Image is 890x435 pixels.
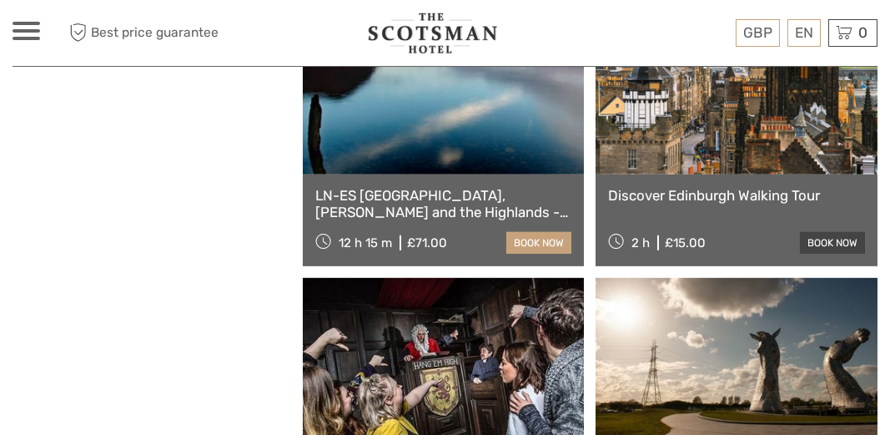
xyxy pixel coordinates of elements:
[339,235,392,250] span: 12 h 15 m
[407,235,447,250] div: £71.00
[608,187,865,204] a: Discover Edinburgh Walking Tour
[506,232,571,254] a: book now
[192,26,212,46] button: Open LiveChat chat widget
[23,29,189,43] p: We're away right now. Please check back later!
[800,232,865,254] a: book now
[315,187,572,221] a: LN-ES [GEOGRAPHIC_DATA], [PERSON_NAME] and the Highlands - Spanish Tour Guide
[65,19,229,47] span: Best price guarantee
[665,235,706,250] div: £15.00
[367,13,499,53] img: 681-f48ba2bd-dfbf-4b64-890c-b5e5c75d9d66_logo_small.jpg
[631,235,650,250] span: 2 h
[743,24,772,41] span: GBP
[856,24,870,41] span: 0
[787,19,821,47] div: EN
